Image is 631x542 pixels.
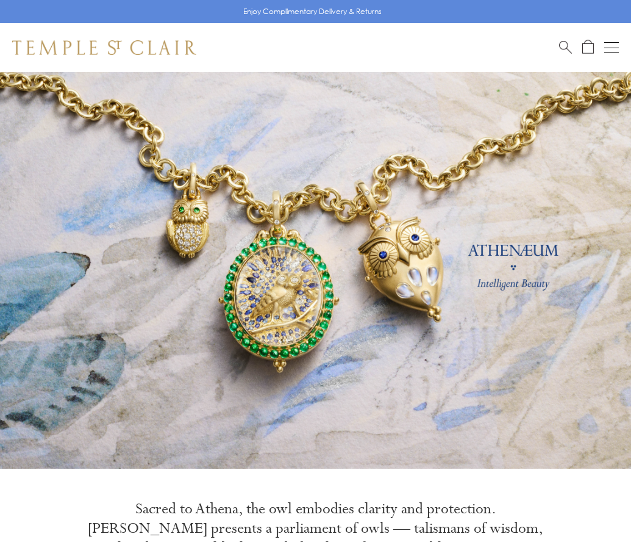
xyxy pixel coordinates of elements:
button: Open navigation [604,40,619,55]
p: Enjoy Complimentary Delivery & Returns [243,5,382,18]
img: Temple St. Clair [12,40,196,55]
a: Search [559,40,572,55]
a: Open Shopping Bag [582,40,594,55]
